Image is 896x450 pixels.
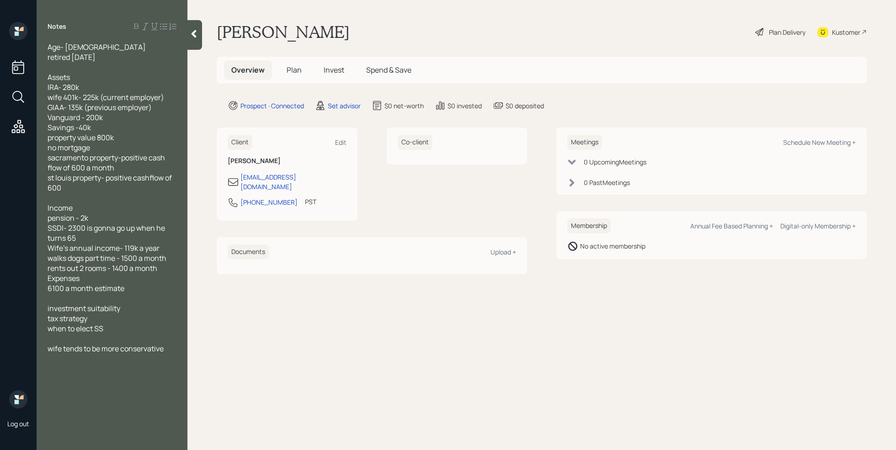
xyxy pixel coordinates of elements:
span: retired [DATE] [48,52,96,62]
span: Assets [48,72,70,82]
div: $0 net-worth [384,101,424,111]
span: Invest [324,65,344,75]
span: sacramento property-positive cash flow of 600 a month [48,153,166,173]
span: Vanguard - 200k [48,112,103,122]
span: GIAA- 135k (previous employer) [48,102,152,112]
div: [EMAIL_ADDRESS][DOMAIN_NAME] [240,172,347,191]
span: no mortgage [48,143,90,153]
h6: Membership [567,218,611,233]
div: Log out [7,419,29,428]
h1: [PERSON_NAME] [217,22,350,42]
h6: Co-client [398,135,432,150]
span: Age- [DEMOGRAPHIC_DATA] [48,42,146,52]
img: retirable_logo.png [9,390,27,408]
h6: Documents [228,244,269,259]
div: Kustomer [832,27,860,37]
span: pension - 2k [48,213,88,223]
div: No active membership [580,241,645,251]
span: IRA- 280k [48,82,79,92]
span: when to elect SS [48,323,103,334]
span: Wife's annual income- 119k a year [48,243,160,253]
span: SSDI- 2300 is gonna go up when he turns 65 [48,223,166,243]
span: property value 800k [48,132,114,143]
span: Plan [287,65,302,75]
div: Schedule New Meeting + [783,138,856,147]
div: Upload + [491,248,516,256]
span: 6100 a month estimate [48,283,124,293]
div: PST [305,197,316,206]
span: Income [48,203,73,213]
span: Spend & Save [366,65,411,75]
span: Savings -40k [48,122,91,132]
span: Expenses [48,273,80,283]
div: Plan Delivery [769,27,805,37]
h6: Meetings [567,135,602,150]
span: st louis property- positive cashflow of 600 [48,173,173,193]
div: Prospect · Connected [240,101,304,111]
div: [PHONE_NUMBER] [240,197,298,207]
span: wife tends to be more conservative [48,344,164,354]
div: Set advisor [328,101,361,111]
span: wife 401k- 225k (current employer) [48,92,164,102]
span: rents out 2 rooms - 1400 a month [48,263,157,273]
h6: [PERSON_NAME] [228,157,347,165]
div: $0 invested [448,101,482,111]
div: Annual Fee Based Planning + [690,222,773,230]
div: 0 Upcoming Meeting s [584,157,646,167]
span: Overview [231,65,265,75]
div: Digital-only Membership + [780,222,856,230]
div: 0 Past Meeting s [584,178,630,187]
span: tax strategy [48,313,87,323]
label: Notes [48,22,66,31]
h6: Client [228,135,252,150]
div: Edit [335,138,347,147]
span: walks dogs part time - 1500 a month [48,253,166,263]
div: $0 deposited [506,101,544,111]
span: investment suitability [48,303,120,313]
